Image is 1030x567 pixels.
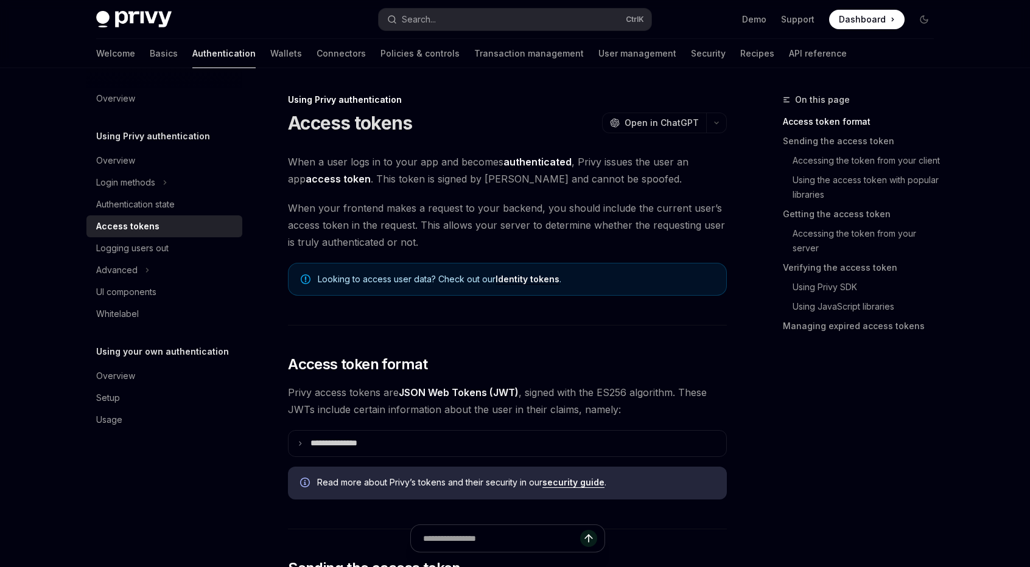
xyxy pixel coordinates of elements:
a: Managing expired access tokens [783,316,944,336]
button: Send message [580,530,597,547]
div: Overview [96,91,135,106]
a: Accessing the token from your client [783,151,944,170]
div: Whitelabel [96,307,139,321]
div: Using Privy authentication [288,94,727,106]
a: API reference [789,39,847,68]
span: Ctrl K [626,15,644,24]
a: Policies & controls [380,39,460,68]
span: Access token format [288,355,428,374]
div: Logging users out [96,241,169,256]
div: Overview [96,153,135,168]
a: Overview [86,88,242,110]
span: When a user logs in to your app and becomes , Privy issues the user an app . This token is signed... [288,153,727,187]
div: Login methods [96,175,155,190]
strong: authenticated [503,156,572,168]
div: Search... [402,12,436,27]
h5: Using your own authentication [96,344,229,359]
a: JSON Web Tokens (JWT) [399,386,519,399]
span: Read more about Privy’s tokens and their security in our . [317,476,715,489]
a: Usage [86,409,242,431]
a: User management [598,39,676,68]
button: Open in ChatGPT [602,113,706,133]
a: Logging users out [86,237,242,259]
a: Authentication [192,39,256,68]
a: Recipes [740,39,774,68]
div: Advanced [96,263,138,277]
a: Setup [86,387,242,409]
img: dark logo [96,11,172,28]
a: Connectors [317,39,366,68]
a: Transaction management [474,39,584,68]
a: Overview [86,365,242,387]
a: security guide [542,477,604,488]
span: On this page [795,92,850,107]
a: Whitelabel [86,303,242,325]
a: Demo [742,13,766,26]
div: Overview [96,369,135,383]
a: Using JavaScript libraries [783,297,944,316]
a: Identity tokens [496,274,559,285]
span: Open in ChatGPT [625,117,699,129]
a: Using Privy SDK [783,277,944,297]
a: Using the access token with popular libraries [783,170,944,204]
a: Sending the access token [783,131,944,151]
button: Toggle dark mode [914,10,934,29]
span: Dashboard [839,13,886,26]
div: UI components [96,285,156,299]
div: Setup [96,391,120,405]
a: Overview [86,150,242,172]
div: Access tokens [96,219,159,234]
a: Access token format [783,112,944,131]
h5: Using Privy authentication [96,129,210,144]
button: Login methods [86,172,242,193]
a: Welcome [96,39,135,68]
a: Wallets [270,39,302,68]
span: Privy access tokens are , signed with the ES256 algorithm. These JWTs include certain information... [288,384,727,418]
svg: Note [301,274,310,284]
a: Verifying the access token [783,258,944,277]
h1: Access tokens [288,112,412,134]
a: Dashboard [829,10,905,29]
a: Getting the access token [783,204,944,224]
a: UI components [86,281,242,303]
button: Search...CtrlK [379,9,651,30]
a: Authentication state [86,193,242,215]
button: Advanced [86,259,242,281]
a: Accessing the token from your server [783,224,944,258]
strong: access token [306,173,371,185]
span: When your frontend makes a request to your backend, you should include the current user’s access ... [288,200,727,251]
a: Security [691,39,726,68]
a: Basics [150,39,178,68]
input: Ask a question... [423,525,580,552]
svg: Info [300,478,312,490]
a: Access tokens [86,215,242,237]
div: Usage [96,412,122,427]
a: Support [781,13,815,26]
span: Looking to access user data? Check out our . [318,273,714,285]
div: Authentication state [96,197,175,212]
